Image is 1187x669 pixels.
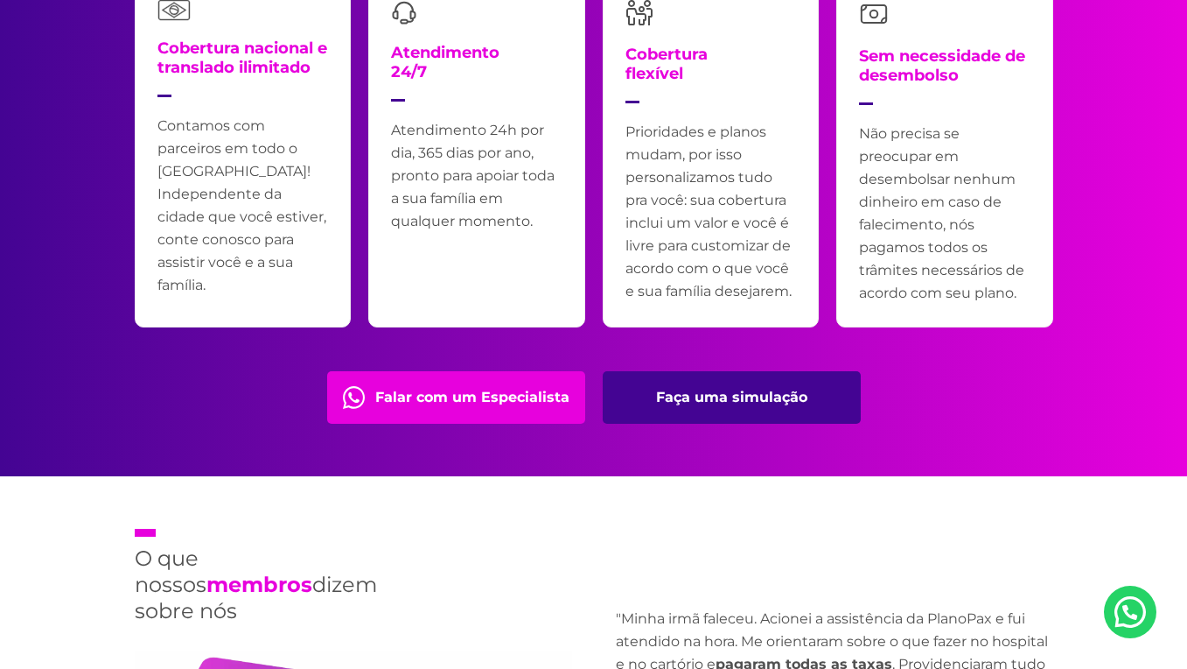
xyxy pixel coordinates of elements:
[1104,586,1156,638] a: Nosso Whatsapp
[206,572,312,597] strong: membros
[859,46,1030,105] h4: Sem necessidade de desembolso
[859,123,1030,305] p: Não precisa se preocupar em desembolsar nenhum dinheiro em caso de falecimento, nós pagamos todos...
[135,529,367,624] h2: O que nossos dizem sobre nós
[157,39,329,97] h4: Cobertura nacional e translado ilimitado
[391,119,562,233] p: Atendimento 24h por dia, 365 dias por ano, pronto para apoiar toda a sua família em qualquer mome...
[391,43,499,102] h4: Atendimento 24/7
[625,121,797,303] p: Prioridades e planos mudam, por isso personalizamos tudo pra você: sua cobertura inclui um valor ...
[603,371,861,424] a: Faça uma simulação
[625,45,708,103] h4: Cobertura flexível
[327,371,585,424] a: Falar com um Especialista
[343,386,365,409] img: fale com consultor
[157,115,329,297] p: Contamos com parceiros em todo o [GEOGRAPHIC_DATA]! Independente da cidade que você estiver, cont...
